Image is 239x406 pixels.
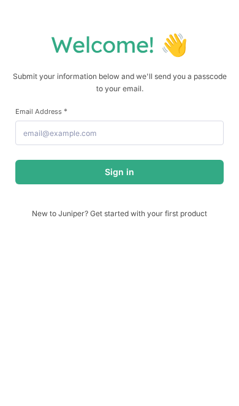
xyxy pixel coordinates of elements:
[64,107,67,116] span: This field is required.
[12,31,227,58] h1: Welcome! 👋
[15,107,224,116] label: Email Address
[15,121,224,145] input: email@example.com
[15,209,224,218] span: New to Juniper? Get started with your first product
[15,160,224,184] button: Sign in
[12,70,227,94] p: Submit your information below and we'll send you a passcode to your email.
